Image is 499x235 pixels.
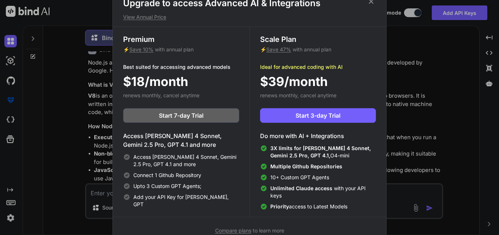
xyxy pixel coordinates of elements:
span: Compare plans [215,227,251,234]
span: Start 3-day Trial [296,111,340,120]
span: $18/month [123,72,188,91]
p: View Annual Price [123,13,376,21]
span: renews monthly, cancel anytime [260,92,336,98]
p: Ideal for advanced coding with AI [260,63,376,71]
span: Add your API Key for [PERSON_NAME], GPT [133,193,239,208]
span: Access [PERSON_NAME] 4 Sonnet, Gemini 2.5 Pro, GPT 4.1 and more [133,153,239,168]
span: to learn more [215,227,284,234]
span: Connect 1 Github Repository [133,172,201,179]
span: Unlimited Claude access [270,185,334,191]
button: Start 3-day Trial [260,108,376,123]
p: ⚡ with annual plan [260,46,376,53]
span: Priority [270,203,289,209]
h4: Do more with AI + Integrations [260,132,376,140]
h3: Scale Plan [260,34,376,44]
h3: Premium [123,34,239,44]
h4: Access [PERSON_NAME] 4 Sonnet, Gemini 2.5 Pro, GPT 4.1 and more [123,132,239,149]
span: Multiple Github Repositories [270,163,342,169]
span: renews monthly, cancel anytime [123,92,199,98]
span: Save 10% [129,46,153,52]
span: $39/month [260,72,328,91]
span: 10+ Custom GPT Agents [270,174,329,181]
span: access to Latest Models [270,203,347,210]
span: with your API keys [270,185,376,199]
button: Start 7-day Trial [123,108,239,123]
span: O4-mini [270,145,376,159]
p: ⚡ with annual plan [123,46,239,53]
span: Upto 3 Custom GPT Agents; [133,183,201,190]
p: Best suited for accessing advanced models [123,63,239,71]
span: Start 7-day Trial [159,111,203,120]
span: 3X limits for [PERSON_NAME] 4 Sonnet, Gemini 2.5 Pro, GPT 4.1, [270,145,371,158]
span: Save 47% [266,46,291,52]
